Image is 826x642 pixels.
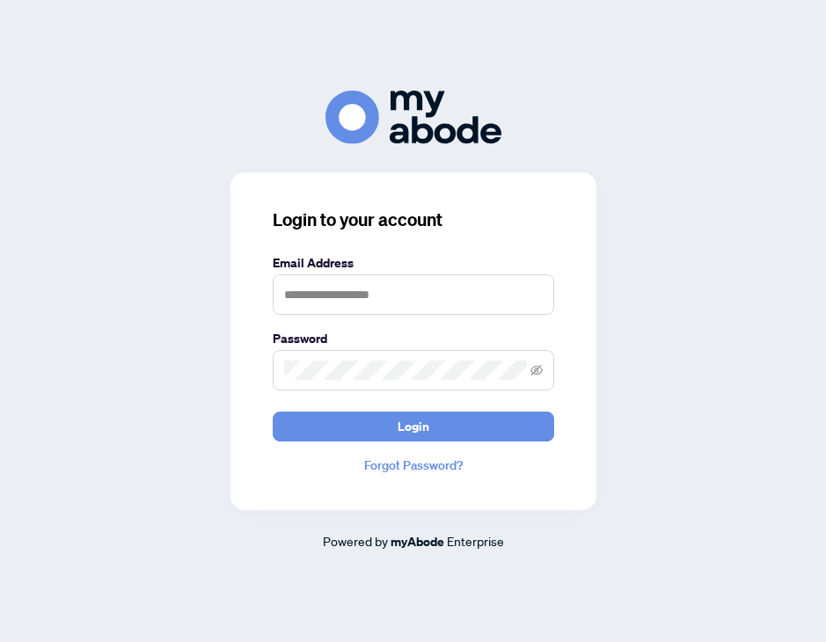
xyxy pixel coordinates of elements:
[273,253,554,273] label: Email Address
[530,364,543,376] span: eye-invisible
[398,412,429,441] span: Login
[273,412,554,441] button: Login
[273,329,554,348] label: Password
[273,208,554,232] h3: Login to your account
[325,91,501,144] img: ma-logo
[273,456,554,475] a: Forgot Password?
[323,533,388,549] span: Powered by
[447,533,504,549] span: Enterprise
[391,532,444,551] a: myAbode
